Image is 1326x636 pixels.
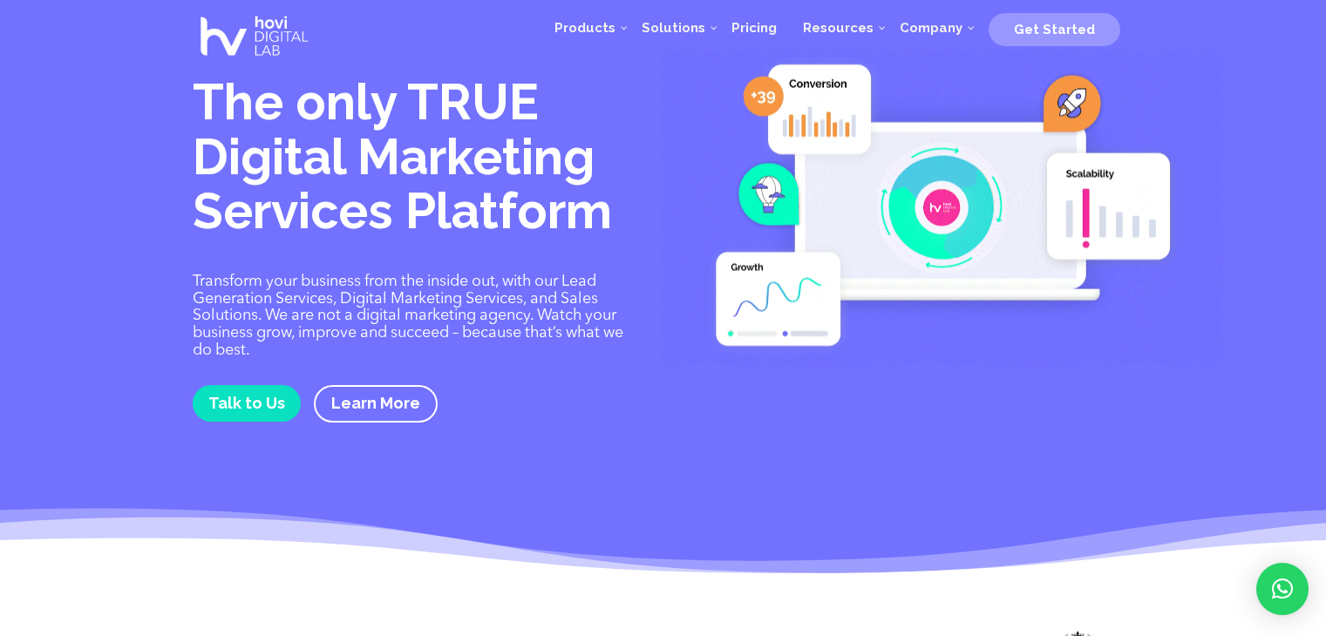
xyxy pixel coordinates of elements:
a: Solutions [629,2,718,54]
span: Get Started [1014,22,1095,37]
a: Learn More [314,385,438,423]
span: Solutions [642,20,705,36]
a: Get Started [989,15,1120,41]
a: Company [887,2,976,54]
a: Talk to Us [193,385,301,421]
a: Resources [790,2,887,54]
a: Products [541,2,629,54]
span: Company [900,20,962,36]
span: Resources [803,20,874,36]
img: Digital Marketing Services [662,51,1222,366]
h1: The only TRUE Digital Marketing Services Platform [193,75,637,247]
p: Transform your business from the inside out, with our Lead Generation Services, Digital Marketing... [193,274,637,360]
a: Pricing [718,2,790,54]
span: Pricing [731,20,777,36]
span: Products [554,20,615,36]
